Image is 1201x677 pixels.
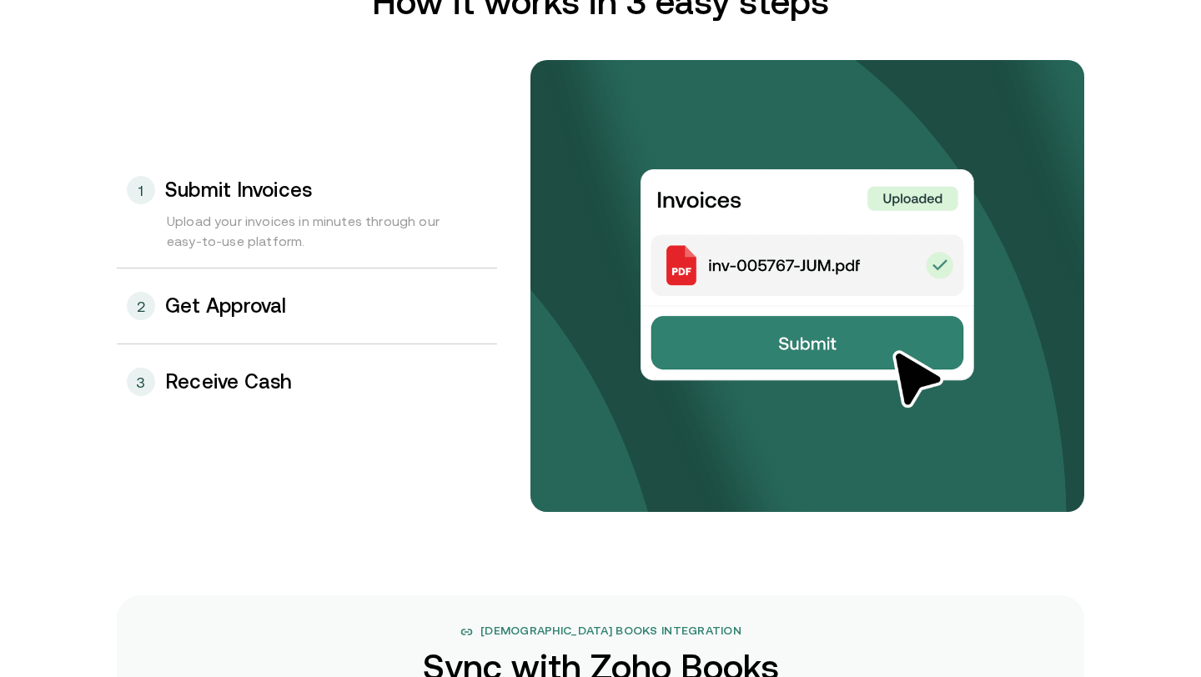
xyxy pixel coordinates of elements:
[127,176,155,204] div: 1
[165,295,287,317] h3: Get Approval
[127,292,155,320] div: 2
[127,368,155,396] div: 3
[460,625,474,639] img: link
[480,622,741,642] span: [DEMOGRAPHIC_DATA] Books Integration
[165,179,312,201] h3: Submit Invoices
[530,60,1084,512] img: bg
[117,211,497,268] div: Upload your invoices in minutes through our easy-to-use platform.
[165,371,293,393] h3: Receive Cash
[641,169,974,410] img: Submit invoices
